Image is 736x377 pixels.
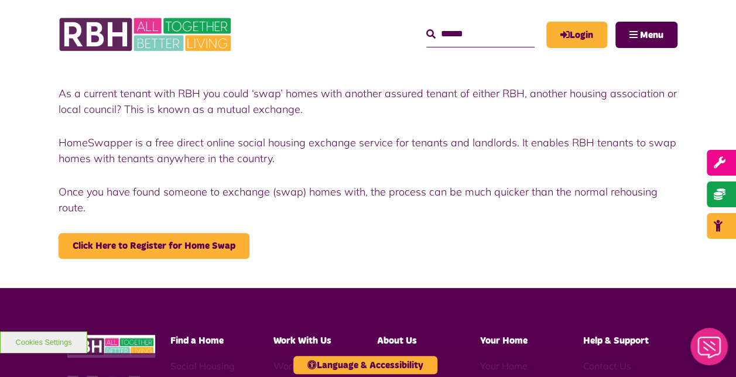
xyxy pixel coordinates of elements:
span: Help & Support [583,336,649,345]
input: Search [426,22,535,47]
span: About Us [376,336,416,345]
iframe: Netcall Web Assistant for live chat [683,324,736,377]
span: Menu [640,30,663,40]
a: - open in a new tab [59,233,249,259]
span: Your Home [480,336,528,345]
p: Once you have found someone to exchange (swap) homes with, the process can be much quicker than t... [59,184,677,215]
button: Language & Accessibility [293,356,437,374]
a: MyRBH [546,22,607,48]
img: RBH [59,12,234,57]
span: Work With Us [273,336,331,345]
img: RBH [67,335,155,358]
button: Navigation [615,22,677,48]
p: As a current tenant with RBH you could ‘swap’ homes with another assured tenant of either RBH, an... [59,85,677,117]
span: Find a Home [170,336,224,345]
p: HomeSwapper is a free direct online social housing exchange service for tenants and landlords. It... [59,135,677,166]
